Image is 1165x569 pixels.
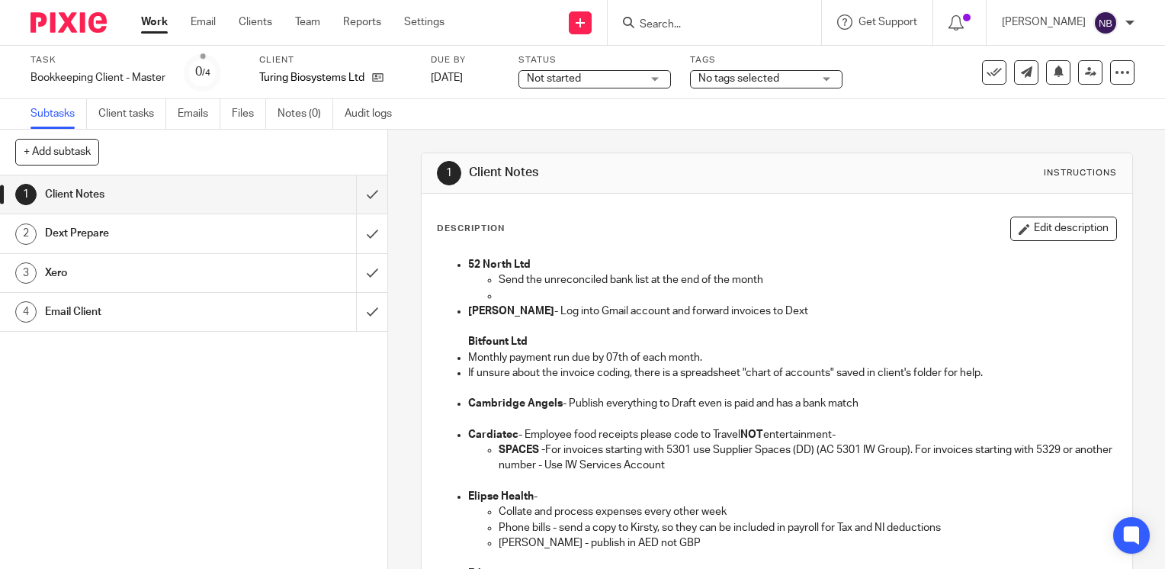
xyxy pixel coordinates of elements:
img: svg%3E [1093,11,1118,35]
p: Description [437,223,505,235]
p: If unsure about the invoice coding, there is a spreadsheet "chart of accounts" saved in client's ... [468,365,1116,381]
label: Due by [431,54,499,66]
a: Work [141,14,168,30]
a: Team [295,14,320,30]
label: Status [518,54,671,66]
small: /4 [202,69,210,77]
strong: Elipse Health [468,491,534,502]
img: Pixie [30,12,107,33]
strong: Cambridge Angels [468,398,563,409]
p: - [468,489,1116,504]
p: Collate and process expenses every other week [499,504,1116,519]
a: Files [232,99,266,129]
a: Settings [404,14,444,30]
label: Tags [690,54,842,66]
span: Not started [527,73,581,84]
h1: Dext Prepare [45,222,242,245]
div: 1 [15,184,37,205]
h1: Xero [45,262,242,284]
strong: [PERSON_NAME] [468,306,554,317]
a: Subtasks [30,99,87,129]
div: 1 [437,161,461,185]
div: 0 [195,63,210,81]
h1: Client Notes [469,165,809,181]
div: 2 [15,223,37,245]
p: - Publish everything to Draft even is paid and has a bank match [468,396,1116,411]
p: Monthly payment run due by 07th of each month. [468,350,1116,365]
p: Send the unreconciled bank list at the end of the month [499,272,1116,288]
strong: 52 North Ltd [468,259,531,270]
p: - Employee food receipts please code to Travel entertainment- [468,427,1116,442]
div: Instructions [1044,167,1117,179]
a: Emails [178,99,220,129]
strong: NOT [740,429,763,440]
p: [PERSON_NAME] - publish in AED not GBP [499,535,1116,551]
strong: SPACES - [499,445,545,455]
span: No tags selected [698,73,779,84]
a: Clients [239,14,272,30]
a: Notes (0) [278,99,333,129]
a: Reports [343,14,381,30]
h1: Client Notes [45,183,242,206]
p: Turing Biosystems Ltd [259,70,364,85]
p: - Log into Gmail account and forward invoices to Dext [468,304,1116,319]
label: Client [259,54,412,66]
strong: Cardiatec [468,429,518,440]
p: [PERSON_NAME] [1002,14,1086,30]
span: Get Support [859,17,917,27]
div: 4 [15,301,37,323]
button: + Add subtask [15,139,99,165]
strong: Bitfount Ltd [468,336,528,347]
button: Edit description [1010,217,1117,241]
div: 3 [15,262,37,284]
label: Task [30,54,165,66]
a: Client tasks [98,99,166,129]
a: Email [191,14,216,30]
a: Audit logs [345,99,403,129]
p: For invoices starting with 5301 use Supplier Spaces (DD) (AC 5301 IW Group). For invoices startin... [499,442,1116,474]
input: Search [638,18,775,32]
p: Phone bills - send a copy to Kirsty, so they can be included in payroll for Tax and NI deductions [499,520,1116,535]
h1: Email Client [45,301,242,323]
div: Bookkeeping Client - Master [30,70,165,85]
span: [DATE] [431,72,463,83]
